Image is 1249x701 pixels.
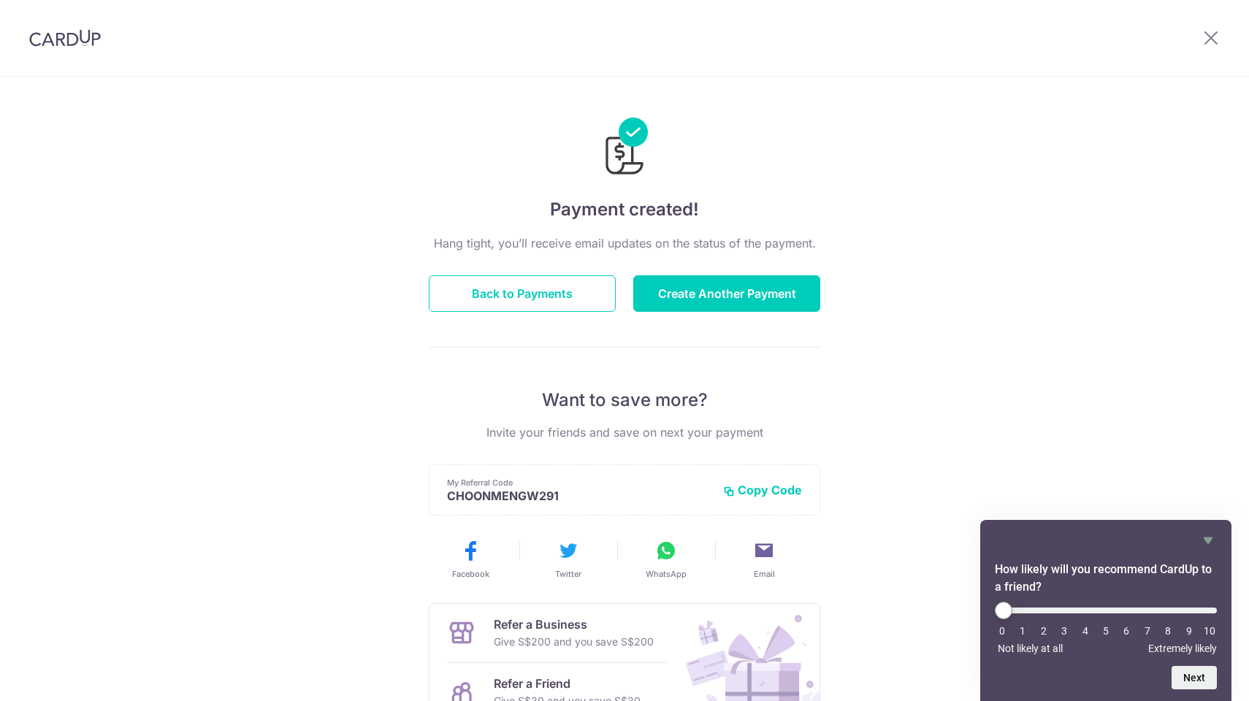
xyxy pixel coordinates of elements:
[633,275,820,312] button: Create Another Payment
[754,568,775,580] span: Email
[998,643,1063,654] span: Not likely at all
[1161,625,1175,637] li: 8
[29,29,101,47] img: CardUp
[429,196,820,223] h4: Payment created!
[1148,643,1217,654] span: Extremely likely
[494,633,654,651] p: Give S$200 and you save S$200
[995,625,1009,637] li: 0
[1172,666,1217,689] button: Next question
[494,675,641,692] p: Refer a Friend
[623,539,709,580] button: WhatsApp
[452,568,489,580] span: Facebook
[429,388,820,412] p: Want to save more?
[723,483,802,497] button: Copy Code
[447,477,711,489] p: My Referral Code
[1202,625,1217,637] li: 10
[995,561,1217,596] h2: How likely will you recommend CardUp to a friend? Select an option from 0 to 10, with 0 being Not...
[646,568,687,580] span: WhatsApp
[1015,625,1030,637] li: 1
[1057,625,1072,637] li: 3
[525,539,611,580] button: Twitter
[995,532,1217,689] div: How likely will you recommend CardUp to a friend? Select an option from 0 to 10, with 0 being Not...
[1078,625,1093,637] li: 4
[1140,625,1155,637] li: 7
[1199,532,1217,549] button: Hide survey
[601,118,648,179] img: Payments
[494,616,654,633] p: Refer a Business
[1036,625,1051,637] li: 2
[447,489,711,503] p: CHOONMENGW291
[1099,625,1113,637] li: 5
[555,568,581,580] span: Twitter
[429,234,820,252] p: Hang tight, you’ll receive email updates on the status of the payment.
[1182,625,1196,637] li: 9
[721,539,807,580] button: Email
[427,539,513,580] button: Facebook
[429,275,616,312] button: Back to Payments
[995,602,1217,654] div: How likely will you recommend CardUp to a friend? Select an option from 0 to 10, with 0 being Not...
[1119,625,1134,637] li: 6
[429,424,820,441] p: Invite your friends and save on next your payment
